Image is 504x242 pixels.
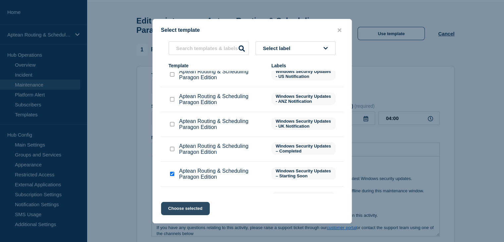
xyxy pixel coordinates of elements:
div: Select template [153,27,352,33]
input: Aptean Routing & Scheduling Paragon Edition checkbox [170,147,174,151]
input: Aptean Routing & Scheduling Paragon Edition checkbox [170,122,174,126]
input: Aptean Routing & Scheduling Paragon Edition checkbox [170,72,174,77]
button: close button [336,27,343,33]
span: Windows Security Updates - UK Notification [271,117,336,130]
span: Select label [263,45,293,51]
button: Select label [255,41,336,55]
p: Aptean Routing & Scheduling Paragon Edition [179,143,265,155]
p: Aptean Routing & Scheduling Paragon Edition [179,93,265,105]
span: Windows Security Updates - US Notification [271,68,336,80]
input: Aptean Routing & Scheduling Paragon Edition checkbox [170,172,174,176]
span: Windows Security Updates – Completed [271,142,336,155]
span: Windows Security Updates – Starting Soon [271,167,336,180]
p: Aptean Routing & Scheduling Paragon Edition [179,193,265,205]
p: Aptean Routing & Scheduling Paragon Edition [179,69,265,81]
input: Search templates & labels [169,41,249,55]
p: Aptean Routing & Scheduling Paragon Edition [179,118,265,130]
div: Template [169,63,265,68]
input: Aptean Routing & Scheduling Paragon Edition checkbox [170,97,174,101]
button: Choose selected [161,202,210,215]
p: Aptean Routing & Scheduling Paragon Edition [179,168,265,180]
span: Windows Security Updates – Notification [271,192,336,205]
div: Labels [271,63,336,68]
span: Windows Security Updates - ANZ Notification [271,92,336,105]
